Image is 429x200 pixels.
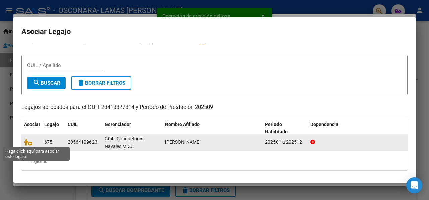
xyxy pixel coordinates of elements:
span: G04 - Conductores Navales MDQ [105,136,143,149]
span: Asociar [24,122,40,127]
p: Legajos aprobados para el CUIT 23413327814 y Período de Prestación 202509 [21,103,408,112]
span: VALDES ALVARO [165,139,201,145]
datatable-header-cell: Dependencia [308,117,408,139]
span: 675 [44,139,52,145]
mat-icon: delete [77,79,85,87]
div: 202501 a 202512 [265,138,305,146]
datatable-header-cell: Legajo [42,117,65,139]
span: Gerenciador [105,122,131,127]
span: Legajo [44,122,59,127]
button: Buscar [27,77,66,89]
div: 1 registros [21,153,408,170]
span: Borrar Filtros [77,80,125,86]
datatable-header-cell: Gerenciador [102,117,162,139]
div: Open Intercom Messenger [406,177,422,193]
datatable-header-cell: CUIL [65,117,102,139]
datatable-header-cell: Asociar [21,117,42,139]
span: CUIL [68,122,78,127]
mat-icon: search [33,79,41,87]
datatable-header-cell: Nombre Afiliado [162,117,262,139]
span: Dependencia [310,122,339,127]
h2: Asociar Legajo [21,25,408,38]
div: 20564109623 [68,138,97,146]
span: Buscar [33,80,60,86]
span: Periodo Habilitado [265,122,288,135]
button: Borrar Filtros [71,76,131,90]
span: Nombre Afiliado [165,122,200,127]
datatable-header-cell: Periodo Habilitado [262,117,308,139]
